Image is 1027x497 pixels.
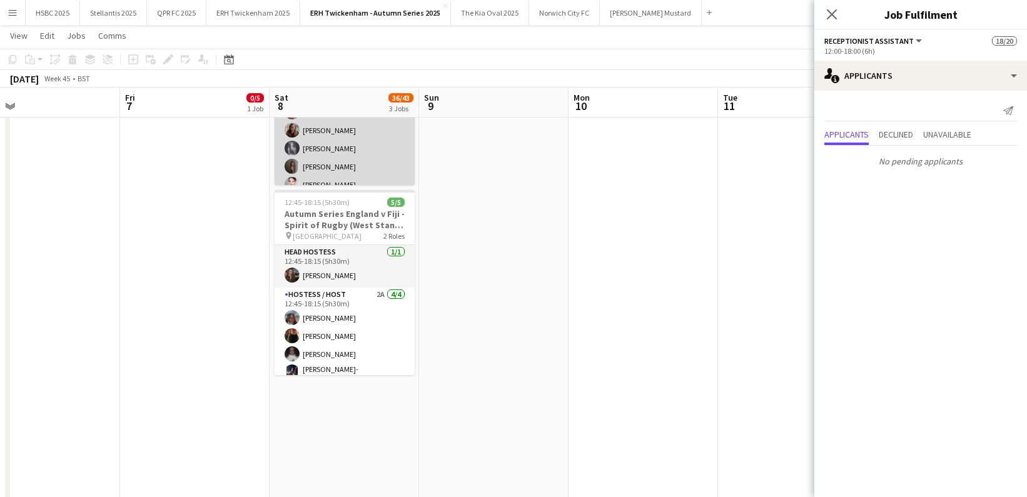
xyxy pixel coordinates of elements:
[300,1,451,25] button: ERH Twickenham - Autumn Series 2025
[529,1,600,25] button: Norwich City FC
[26,1,80,25] button: HSBC 2025
[574,92,590,103] span: Mon
[10,73,39,85] div: [DATE]
[80,1,147,25] button: Stellantis 2025
[40,30,54,41] span: Edit
[814,151,1027,172] p: No pending applicants
[879,130,913,139] span: Declined
[275,9,415,269] app-card-role: Hostess / Host8A12/1312:00-20:45 (8h45m)[PERSON_NAME][PERSON_NAME][PERSON_NAME][PERSON_NAME][PERS...
[273,99,288,113] span: 8
[67,30,86,41] span: Jobs
[451,1,529,25] button: The Kia Oval 2025
[41,74,73,83] span: Week 45
[285,198,350,207] span: 12:45-18:15 (5h30m)
[62,28,91,44] a: Jobs
[422,99,439,113] span: 9
[147,1,206,25] button: QPR FC 2025
[275,208,415,231] h3: Autumn Series England v Fiji - Spirit of Rugby (West Stand) - [DATE]
[824,130,869,139] span: Applicants
[824,46,1017,56] div: 12:00-18:00 (6h)
[275,288,415,388] app-card-role: Hostess / Host2A4/412:45-18:15 (5h30m)[PERSON_NAME][PERSON_NAME][PERSON_NAME][PERSON_NAME]-[PERSO...
[824,36,914,46] span: Receptionist Assistant
[600,1,702,25] button: [PERSON_NAME] Mustard
[293,231,362,241] span: [GEOGRAPHIC_DATA]
[572,99,590,113] span: 10
[35,28,59,44] a: Edit
[721,99,737,113] span: 11
[275,190,415,375] app-job-card: 12:45-18:15 (5h30m)5/5Autumn Series England v Fiji - Spirit of Rugby (West Stand) - [DATE] [GEOGR...
[389,104,413,113] div: 3 Jobs
[206,1,300,25] button: ERH Twickenham 2025
[923,130,971,139] span: Unavailable
[5,28,33,44] a: View
[98,30,126,41] span: Comms
[246,93,264,103] span: 0/5
[824,36,924,46] button: Receptionist Assistant
[424,92,439,103] span: Sun
[247,104,263,113] div: 1 Job
[123,99,135,113] span: 7
[275,245,415,288] app-card-role: Head Hostess1/112:45-18:15 (5h30m)[PERSON_NAME]
[78,74,90,83] div: BST
[93,28,131,44] a: Comms
[388,93,413,103] span: 36/43
[125,92,135,103] span: Fri
[275,92,288,103] span: Sat
[814,61,1027,91] div: Applicants
[383,231,405,241] span: 2 Roles
[992,36,1017,46] span: 18/20
[723,92,737,103] span: Tue
[387,198,405,207] span: 5/5
[10,30,28,41] span: View
[814,6,1027,23] h3: Job Fulfilment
